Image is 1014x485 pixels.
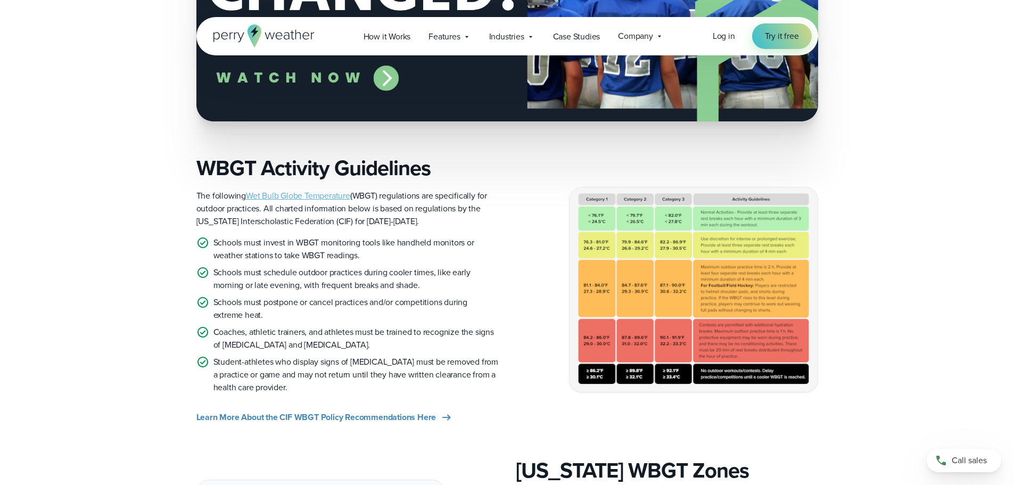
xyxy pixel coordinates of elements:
a: How it Works [355,26,420,47]
span: Call sales [952,454,987,467]
p: Student-athletes who display signs of [MEDICAL_DATA] must be removed from a practice or game and ... [213,356,499,394]
h3: [US_STATE] WBGT Zones [516,458,818,483]
p: Schools must schedule outdoor practices during cooler times, like early morning or late evening, ... [213,266,499,292]
span: Case Studies [553,30,600,43]
a: Log in [713,30,735,43]
p: Schools must invest in WBGT monitoring tools like handheld monitors or weather stations to take W... [213,236,499,262]
p: The following (WBGT) regulations are specifically for outdoor practices. All charted information ... [196,190,499,228]
span: Log in [713,30,735,42]
p: Schools must postpone or cancel practices and/or competitions during extreme heat. [213,296,499,322]
img: CIF WBGT Policy Guidelines monitoring [570,187,818,391]
span: How it Works [364,30,411,43]
a: Try it free [752,23,812,49]
a: Wet Bulb Globe Temperature [246,190,350,202]
a: Case Studies [544,26,609,47]
h3: WBGT Activity Guidelines [196,155,499,181]
span: Features [428,30,460,43]
span: Industries [489,30,524,43]
a: Learn More About the CIF WBGT Policy Recommendations Here [196,411,454,424]
p: Coaches, athletic trainers, and athletes must be trained to recognize the signs of [MEDICAL_DATA]... [213,326,499,351]
span: Company [618,30,653,43]
span: Learn More About the CIF WBGT Policy Recommendations Here [196,411,436,424]
span: Try it free [765,30,799,43]
a: Call sales [927,449,1001,472]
